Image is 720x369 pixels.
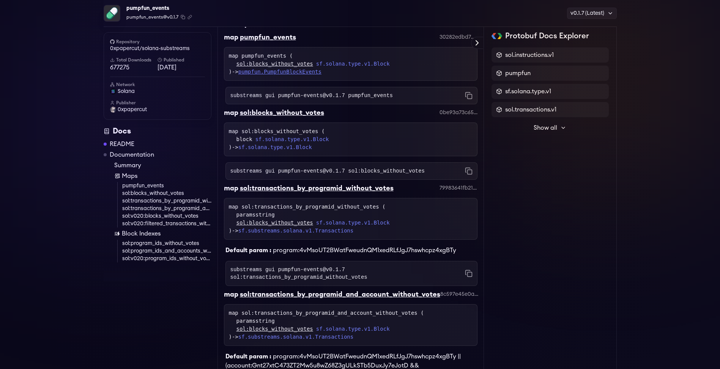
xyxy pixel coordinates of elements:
[122,220,211,228] a: sol:v020:filtered_transactions_without_votes
[232,69,321,75] span: ->
[114,171,211,181] a: Maps
[440,109,477,116] div: 0be93a73c65aa8ec2de4b1a47209edeea493ff29
[126,3,192,14] div: pumpfun_events
[110,140,134,149] a: README
[465,92,473,99] button: Copy command to clipboard
[114,229,211,238] a: Block Indexes
[236,325,313,333] a: sol:blocks_without_votes
[181,15,185,19] button: Copy package name and version
[110,63,158,72] span: 677275
[187,15,192,19] button: Copy .spkg link to clipboard
[230,266,465,281] code: substreams gui pumpfun-events@v0.1.7 sol:transactions_by_programid_without_votes
[224,289,238,300] div: map
[122,212,211,220] a: sol:v020:blocks_without_votes
[225,353,271,360] b: Default param :
[440,290,478,298] div: 8c597e45e0aacc39d15dda46cbb1babfa6e18abc
[110,88,205,95] a: solana
[114,173,120,179] img: Map icon
[316,60,390,68] a: sf.solana.type.v1.Block
[229,309,473,341] div: map sol:transactions_by_programid_and_account_without_votes ( )
[224,107,238,118] div: map
[114,231,120,237] img: Block Index icon
[534,123,557,132] span: Show all
[505,31,589,41] h2: Protobuf Docs Explorer
[492,33,503,39] img: Protobuf
[122,190,211,197] a: sol:blocks_without_votes
[122,255,211,262] a: sol:v020:program_ids_without_votes
[440,33,477,41] div: 30282edbd7addfe081170e3eb2c6de1539127a0a
[240,32,296,42] div: pumpfun_events
[505,69,531,78] span: pumpfun
[110,82,205,88] h6: Network
[110,39,205,45] h6: Repository
[104,126,211,137] div: Docs
[110,106,205,113] a: 0xpapercut
[273,247,456,253] span: program:4vMsoUT2BWatFweudnQM1xedRLfJgJ7hswhcpz4xgBTy
[229,52,473,76] div: map pumpfun_events ( )
[158,57,205,63] h6: Published
[122,240,211,247] a: sol:program_ids_without_votes
[255,135,329,143] a: sf.solana.type.v1.Block
[316,219,390,227] a: sf.solana.type.v1.Block
[240,183,394,193] div: sol:transactions_by_programid_without_votes
[505,50,554,60] span: sol.instructions.v1
[232,144,312,150] span: ->
[110,45,205,52] a: 0xpapercut/solana-substreams
[229,127,473,151] div: map sol:blocks_without_votes ( )
[236,211,473,219] div: paramsstring
[104,5,120,21] img: Package Logo
[122,182,211,190] a: pumpfun_events
[232,334,353,340] span: ->
[122,197,211,205] a: sol:transactions_by_programid_without_votes
[110,100,205,106] h6: Publisher
[122,247,211,255] a: sol:program_ids_and_accounts_without_votes
[238,228,353,234] a: sf.substreams.solana.v1.Transactions
[122,205,211,212] a: sol:transactions_by_programid_and_account_without_votes
[236,60,313,68] a: sol:blocks_without_votes
[440,184,477,192] div: 79983641fb21f80af202858c457165e00d9c9c9f
[110,107,116,113] img: User Avatar
[465,167,473,175] button: Copy command to clipboard
[505,87,551,96] span: sf.solana.type.v1
[465,270,473,277] button: Copy command to clipboard
[236,219,313,227] a: sol:blocks_without_votes
[230,167,425,175] code: substreams gui pumpfun-events@v0.1.7 sol:blocks_without_votes
[238,144,312,150] a: sf.solana.type.v1.Block
[110,57,158,63] h6: Total Downloads
[126,14,178,20] span: pumpfun_events@v0.1.7
[238,69,321,75] a: pumpfun.PumpfunBlockEvents
[505,105,556,114] span: sol.transactions.v1
[158,63,205,72] span: [DATE]
[240,107,324,118] div: sol:blocks_without_votes
[110,88,116,94] img: solana
[232,228,353,234] span: ->
[110,39,115,44] img: github
[118,106,147,113] span: 0xpapercut
[236,135,473,143] div: block
[224,183,238,193] div: map
[229,203,473,235] div: map sol:transactions_by_programid_without_votes ( )
[230,92,393,99] code: substreams gui pumpfun-events@v0.1.7 pumpfun_events
[238,334,353,340] a: sf.substreams.solana.v1.Transactions
[225,247,271,253] b: Default param :
[240,289,440,300] div: sol:transactions_by_programid_and_account_without_votes
[118,88,135,95] span: solana
[492,120,609,135] button: Show all
[236,317,473,325] div: paramsstring
[316,325,390,333] a: sf.solana.type.v1.Block
[567,8,617,19] div: v0.1.7 (Latest)
[224,32,238,42] div: map
[114,161,211,170] a: Summary
[110,150,154,159] a: Documentation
